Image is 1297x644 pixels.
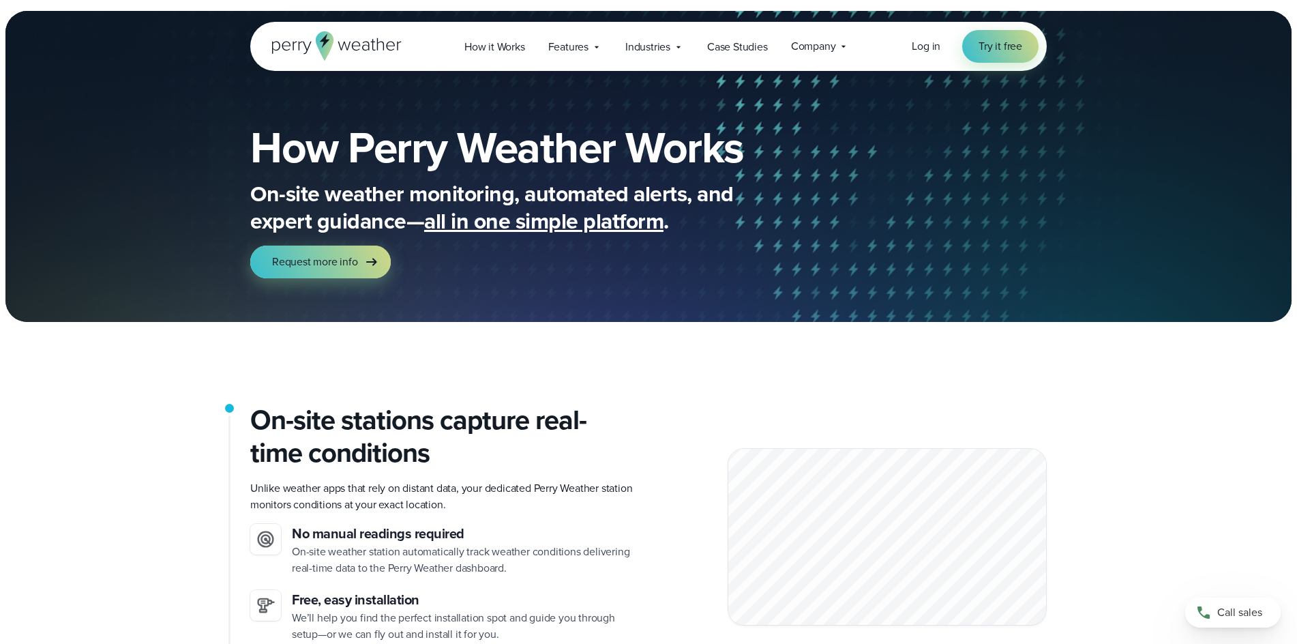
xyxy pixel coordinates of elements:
[272,254,358,270] span: Request more info
[250,126,842,169] h1: How Perry Weather Works
[707,39,768,55] span: Case Studies
[625,39,670,55] span: Industries
[696,33,779,61] a: Case Studies
[250,480,638,513] p: Unlike weather apps that rely on distant data, your dedicated Perry Weather station monitors cond...
[250,404,638,469] h2: On-site stations capture real-time conditions
[250,180,796,235] p: On-site weather monitoring, automated alerts, and expert guidance— .
[250,246,391,278] a: Request more info
[912,38,940,54] span: Log in
[292,524,638,544] h3: No manual readings required
[453,33,537,61] a: How it Works
[292,590,638,610] h3: Free, easy installation
[464,39,525,55] span: How it Works
[962,30,1039,63] a: Try it free
[1217,604,1262,621] span: Call sales
[292,544,638,576] p: On-site weather station automatically track weather conditions delivering real-time data to the P...
[912,38,940,55] a: Log in
[424,205,664,237] span: all in one simple platform
[791,38,836,55] span: Company
[548,39,588,55] span: Features
[1185,598,1281,628] a: Call sales
[979,38,1022,55] span: Try it free
[292,610,638,643] p: We’ll help you find the perfect installation spot and guide you through setup—or we can fly out a...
